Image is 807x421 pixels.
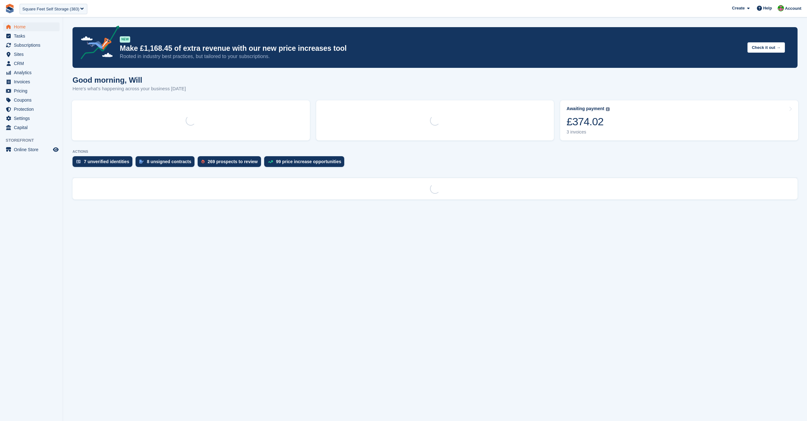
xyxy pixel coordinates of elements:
[3,22,60,31] a: menu
[73,76,186,84] h1: Good morning, Will
[3,86,60,95] a: menu
[3,32,60,40] a: menu
[14,50,52,59] span: Sites
[198,156,264,170] a: 269 prospects to review
[747,42,785,53] button: Check it out →
[14,59,52,68] span: CRM
[3,41,60,50] a: menu
[3,105,60,114] a: menu
[6,137,63,144] span: Storefront
[120,44,742,53] p: Make £1,168.45 of extra revenue with our new price increases tool
[3,68,60,77] a: menu
[14,68,52,77] span: Analytics
[73,85,186,92] p: Here's what's happening across your business [DATE]
[14,105,52,114] span: Protection
[14,123,52,132] span: Capital
[22,6,79,12] div: Square Feet Self Storage (383)
[566,106,604,111] div: Awaiting payment
[14,77,52,86] span: Invoices
[120,53,742,60] p: Rooted in industry best practices, but tailored to your subscriptions.
[14,96,52,104] span: Coupons
[14,22,52,31] span: Home
[14,32,52,40] span: Tasks
[276,159,341,164] div: 99 price increase opportunities
[73,156,136,170] a: 7 unverified identities
[201,160,205,163] img: prospect-51fa495bee0391a8d652442698ab0144808aea92771e9ea1ae160a38d050c398.svg
[14,41,52,50] span: Subscriptions
[84,159,129,164] div: 7 unverified identities
[3,50,60,59] a: menu
[560,100,798,140] a: Awaiting payment £374.02 3 invoices
[73,150,798,154] p: ACTIONS
[14,145,52,154] span: Online Store
[763,5,772,11] span: Help
[3,114,60,123] a: menu
[139,160,144,163] img: contract_signature_icon-13c848040528278c33f63329250d36e43548de30e8caae1d1a13099fd9432cc5.svg
[732,5,745,11] span: Create
[3,77,60,86] a: menu
[3,123,60,132] a: menu
[76,160,81,163] img: verify_identity-adf6edd0f0f0b5bbfe63781bf79b02c33cf7c696d77639b501bdc392416b5a36.svg
[566,115,610,128] div: £374.02
[606,107,610,111] img: icon-info-grey-7440780725fd019a000dd9b08b2336e03edf1995a4989e88bcd33f0948082b44.svg
[5,4,15,13] img: stora-icon-8386f47178a22dfd0bd8f6a31ec36ba5ce8667c1dd55bd0f319d3a0aa187defe.svg
[52,146,60,153] a: Preview store
[3,145,60,154] a: menu
[14,86,52,95] span: Pricing
[14,114,52,123] span: Settings
[778,5,784,11] img: Will McNeilly
[147,159,191,164] div: 8 unsigned contracts
[3,59,60,68] a: menu
[75,26,119,62] img: price-adjustments-announcement-icon-8257ccfd72463d97f412b2fc003d46551f7dbcb40ab6d574587a9cd5c0d94...
[566,129,610,135] div: 3 invoices
[3,96,60,104] a: menu
[785,5,801,12] span: Account
[136,156,198,170] a: 8 unsigned contracts
[120,36,130,43] div: NEW
[268,160,273,163] img: price_increase_opportunities-93ffe204e8149a01c8c9dc8f82e8f89637d9d84a8eef4429ea346261dce0b2c0.svg
[208,159,258,164] div: 269 prospects to review
[264,156,348,170] a: 99 price increase opportunities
